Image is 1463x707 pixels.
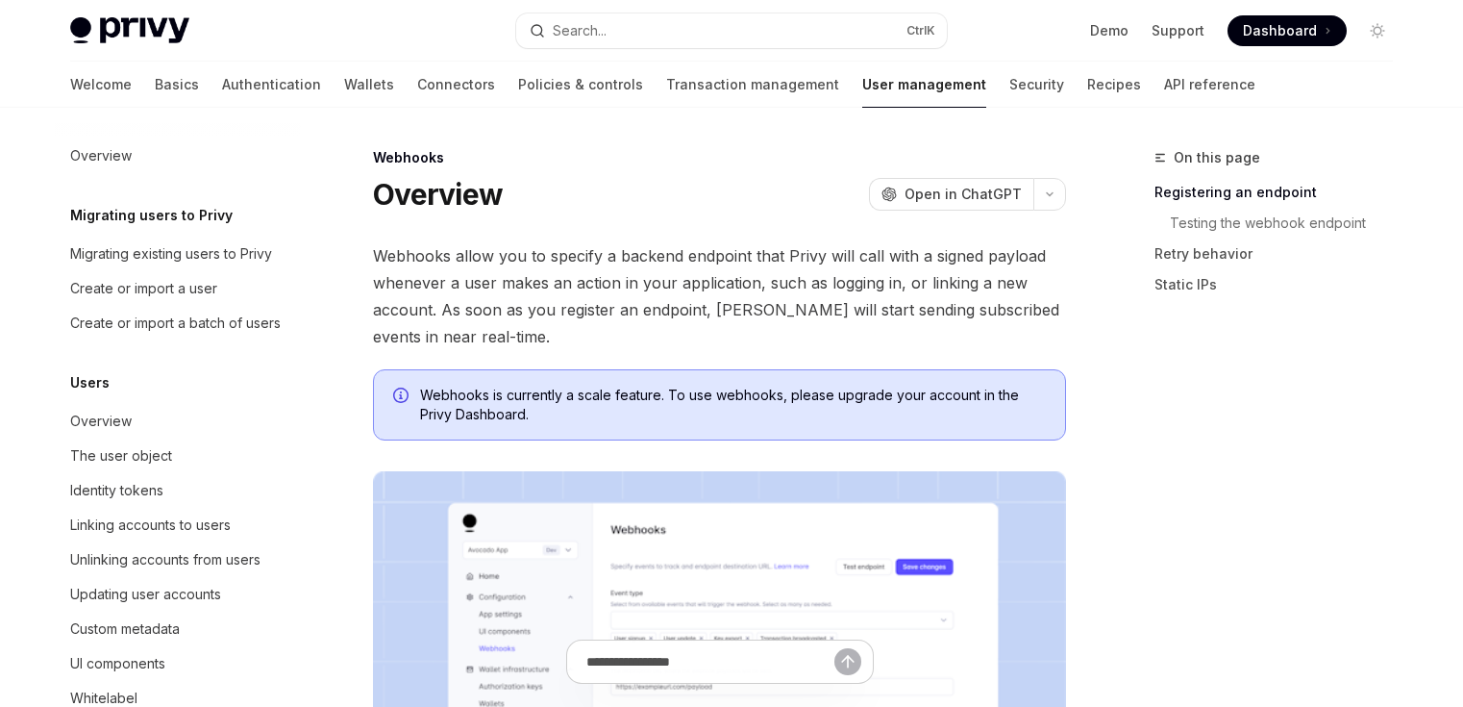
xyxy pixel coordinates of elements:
[55,543,301,577] a: Unlinking accounts from users
[393,388,412,407] svg: Info
[373,148,1066,167] div: Webhooks
[55,271,301,306] a: Create or import a user
[70,410,132,433] div: Overview
[55,577,301,612] a: Updating user accounts
[70,144,132,167] div: Overview
[55,612,301,646] a: Custom metadata
[70,652,165,675] div: UI components
[55,646,301,681] a: UI components
[1009,62,1064,108] a: Security
[1154,239,1408,269] a: Retry behavior
[1164,62,1255,108] a: API reference
[55,139,301,173] a: Overview
[155,62,199,108] a: Basics
[1154,177,1408,208] a: Registering an endpoint
[70,277,217,300] div: Create or import a user
[70,514,231,537] div: Linking accounts to users
[70,204,233,227] h5: Migrating users to Privy
[906,23,935,38] span: Ctrl K
[1170,208,1408,239] a: Testing the webhook endpoint
[70,479,163,502] div: Identity tokens
[1174,146,1260,169] span: On this page
[516,13,947,48] button: Search...CtrlK
[55,473,301,508] a: Identity tokens
[1227,15,1347,46] a: Dashboard
[905,185,1022,204] span: Open in ChatGPT
[70,17,189,44] img: light logo
[70,62,132,108] a: Welcome
[1362,15,1393,46] button: Toggle dark mode
[70,618,180,641] div: Custom metadata
[373,242,1066,350] span: Webhooks allow you to specify a backend endpoint that Privy will call with a signed payload whene...
[1154,269,1408,300] a: Static IPs
[420,386,1046,424] span: Webhooks is currently a scale feature. To use webhooks, please upgrade your account in the Privy ...
[666,62,839,108] a: Transaction management
[518,62,643,108] a: Policies & controls
[55,439,301,473] a: The user object
[1087,62,1141,108] a: Recipes
[1090,21,1128,40] a: Demo
[862,62,986,108] a: User management
[55,404,301,439] a: Overview
[55,306,301,341] a: Create or import a batch of users
[417,62,495,108] a: Connectors
[70,583,221,606] div: Updating user accounts
[1152,21,1204,40] a: Support
[869,178,1033,211] button: Open in ChatGPT
[70,312,281,335] div: Create or import a batch of users
[70,444,172,467] div: The user object
[70,548,260,571] div: Unlinking accounts from users
[1243,21,1317,40] span: Dashboard
[553,19,607,42] div: Search...
[70,242,272,265] div: Migrating existing users to Privy
[373,177,503,212] h1: Overview
[70,371,110,394] h5: Users
[344,62,394,108] a: Wallets
[55,508,301,543] a: Linking accounts to users
[834,648,861,675] button: Send message
[222,62,321,108] a: Authentication
[55,237,301,271] a: Migrating existing users to Privy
